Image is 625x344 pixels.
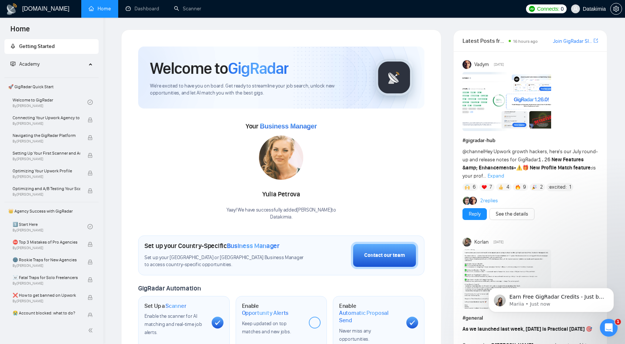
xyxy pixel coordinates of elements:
[88,295,93,300] span: lock
[462,148,598,179] span: Hey Upwork growth hackers, here's our July round-up and release notes for GigRadar • is your prof...
[540,183,543,191] span: 2
[553,37,592,45] a: Join GigRadar Slack Community
[13,238,80,246] span: ⛔ Top 3 Mistakes of Pro Agencies
[351,242,418,269] button: Contact our team
[144,302,186,310] h1: Set Up a
[561,5,564,13] span: 0
[13,94,88,110] a: Welcome to GigRadarBy[PERSON_NAME]
[88,171,93,176] span: lock
[489,183,492,191] span: 7
[13,264,80,268] span: By [PERSON_NAME]
[144,313,202,336] span: Enable the scanner for AI matching and real-time job alerts.
[488,173,504,179] span: Expand
[474,238,489,246] span: Korlan
[13,274,80,281] span: ☠️ Fatal Traps for Solo Freelancers
[144,254,308,268] span: Set up your [GEOGRAPHIC_DATA] or [GEOGRAPHIC_DATA] Business Manager to access country-specific op...
[10,61,16,66] span: fund-projection-screen
[88,313,93,318] span: lock
[506,183,509,191] span: 4
[462,238,471,247] img: Korlan
[489,208,535,220] button: See the details
[462,60,471,69] img: Vadym
[88,277,93,282] span: lock
[246,122,317,130] span: Your
[573,6,578,11] span: user
[13,281,80,286] span: By [PERSON_NAME]
[462,208,487,220] button: Reply
[480,197,498,204] a: 2replies
[5,204,98,219] span: 👑 Agency Success with GigRadar
[13,157,80,161] span: By [PERSON_NAME]
[496,210,528,218] a: See the details
[88,327,95,334] span: double-left
[6,3,18,15] img: logo
[462,72,551,131] img: F09AC4U7ATU-image.png
[4,24,36,39] span: Home
[88,242,93,247] span: lock
[477,272,625,324] iframe: Intercom notifications message
[364,251,405,259] div: Contact our team
[13,175,80,179] span: By [PERSON_NAME]
[88,153,93,158] span: lock
[494,61,504,68] span: [DATE]
[339,302,400,324] h1: Enable
[594,37,598,44] a: export
[138,284,201,292] span: GigRadar Automation
[537,5,559,13] span: Connects:
[493,239,503,245] span: [DATE]
[513,39,538,44] span: 16 hours ago
[610,3,622,15] button: setting
[474,61,489,69] span: Vadym
[13,185,80,192] span: Optimizing and A/B Testing Your Scanner for Better Results
[13,299,80,303] span: By [PERSON_NAME]
[538,157,551,163] code: 1.26
[548,183,567,191] span: :excited:
[228,58,288,78] span: GigRadar
[13,167,80,175] span: Optimizing Your Upwork Profile
[339,328,371,342] span: Never miss any opportunities.
[462,314,598,322] h1: # general
[13,246,80,250] span: By [PERSON_NAME]
[144,242,280,250] h1: Set up your Country-Specific
[259,135,303,180] img: 1687085515779-254.jpg
[339,309,400,324] span: Automatic Proposal Send
[4,39,99,54] li: Getting Started
[19,43,55,49] span: Getting Started
[88,135,93,140] span: lock
[473,183,476,191] span: 6
[594,38,598,44] span: export
[19,61,40,67] span: Academy
[523,183,526,191] span: 9
[13,139,80,144] span: By [PERSON_NAME]
[150,58,288,78] h1: Welcome to
[462,148,484,155] span: @channel
[174,6,201,12] a: searchScanner
[13,309,80,317] span: 😭 Account blocked: what to do?
[463,197,471,205] img: Alex B
[89,6,111,12] a: homeHome
[530,165,592,171] strong: New Profile Match feature:
[529,6,535,12] img: upwork-logo.png
[516,165,522,171] span: ⚠️
[226,207,336,221] div: Yaay! We have successfully added [PERSON_NAME] to
[13,192,80,197] span: By [PERSON_NAME]
[88,117,93,123] span: lock
[88,188,93,193] span: lock
[13,292,80,299] span: ❌ How to get banned on Upwork
[88,100,93,105] span: check-circle
[13,219,88,235] a: 1️⃣ Start HereBy[PERSON_NAME]
[465,185,470,190] img: 🙌
[13,121,80,126] span: By [PERSON_NAME]
[88,224,93,229] span: check-circle
[376,59,413,96] img: gigradar-logo.png
[13,317,80,321] span: By [PERSON_NAME]
[5,79,98,94] span: 🚀 GigRadar Quick Start
[242,320,291,335] span: Keep updated on top matches and new jobs.
[462,326,585,332] strong: As we launched last week, [DATE] is Practical [DATE]
[586,326,592,332] span: 🎯
[532,185,537,190] img: 🎉
[13,132,80,139] span: Navigating the GigRadar Platform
